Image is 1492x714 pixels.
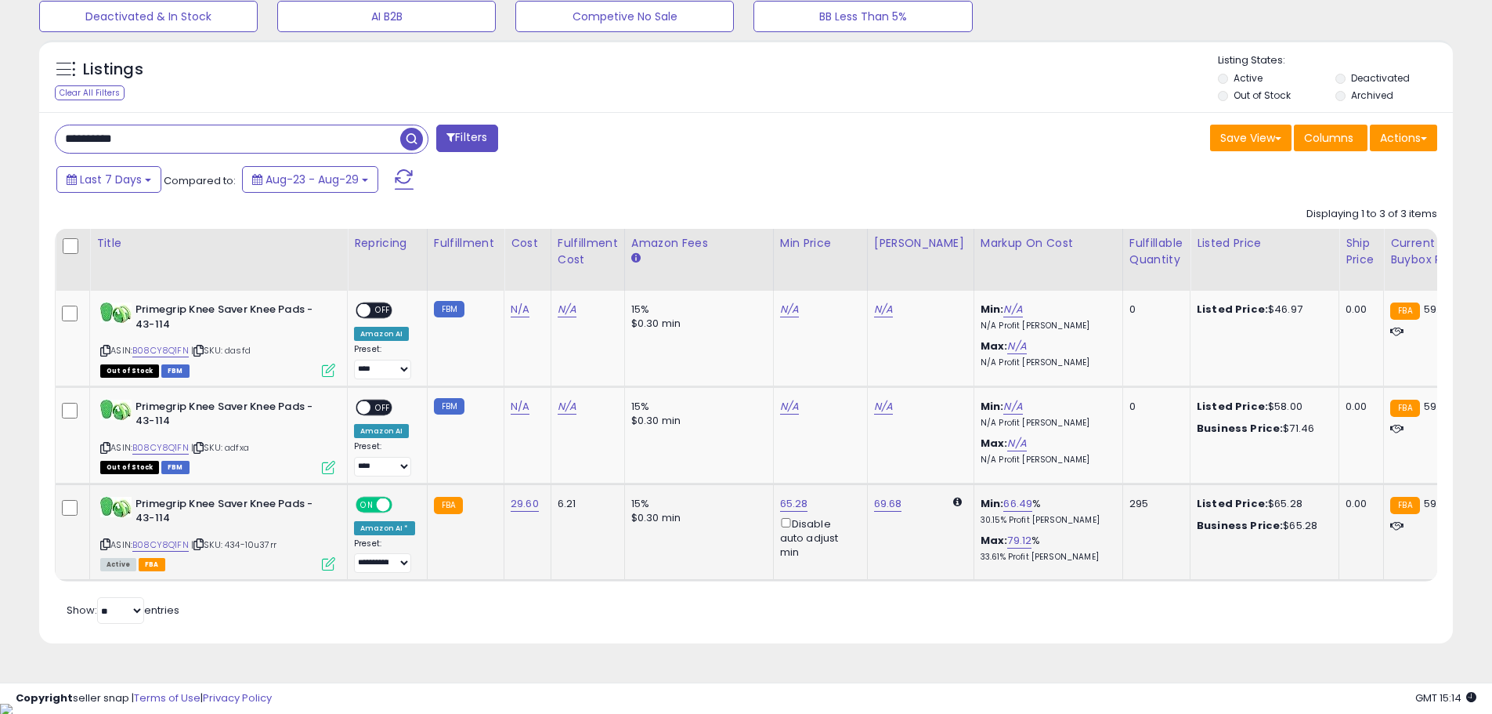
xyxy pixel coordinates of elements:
[354,235,421,252] div: Repricing
[1306,207,1437,222] div: Displaying 1 to 3 of 3 items
[780,515,855,560] div: Disable auto adjust min
[135,400,326,433] b: Primegrip Knee Saver Knee Pads - 43-114
[981,455,1111,466] p: N/A Profit [PERSON_NAME]
[1197,422,1327,436] div: $71.46
[558,399,576,415] a: N/A
[266,172,359,187] span: Aug-23 - Aug-29
[1003,302,1022,317] a: N/A
[511,235,544,252] div: Cost
[1197,496,1268,511] b: Listed Price:
[55,85,125,100] div: Clear All Filters
[39,1,258,32] button: Deactivated & In Stock
[1197,497,1327,511] div: $65.28
[874,399,893,415] a: N/A
[558,235,618,268] div: Fulfillment Cost
[874,302,893,317] a: N/A
[100,558,136,571] span: All listings currently available for purchase on Amazon
[511,496,539,512] a: 29.60
[354,327,409,341] div: Amazon AI
[1390,235,1471,268] div: Current Buybox Price
[354,441,415,477] div: Preset:
[753,1,972,32] button: BB Less Than 5%
[981,497,1111,526] div: %
[631,317,761,331] div: $0.30 min
[631,497,761,511] div: 15%
[558,302,576,317] a: N/A
[981,357,1111,368] p: N/A Profit [PERSON_NAME]
[981,339,1008,353] b: Max:
[1351,89,1393,102] label: Archived
[981,321,1111,332] p: N/A Profit [PERSON_NAME]
[203,690,272,705] a: Privacy Policy
[16,691,272,706] div: seller snap | |
[161,461,190,474] span: FBM
[1424,302,1453,317] span: 59.94
[100,303,132,323] img: 41P3kwdCdqL._SL40_.jpg
[1210,125,1292,151] button: Save View
[1197,519,1327,533] div: $65.28
[164,173,236,188] span: Compared to:
[511,399,529,415] a: N/A
[981,552,1111,563] p: 33.61% Profit [PERSON_NAME]
[981,496,1004,511] b: Min:
[981,302,1004,317] b: Min:
[631,511,761,525] div: $0.30 min
[1003,496,1032,512] a: 66.49
[135,497,326,530] b: Primegrip Knee Saver Knee Pads - 43-114
[100,461,159,474] span: All listings that are currently out of stock and unavailable for purchase on Amazon
[354,521,415,535] div: Amazon AI *
[135,303,326,335] b: Primegrip Knee Saver Knee Pads - 43-114
[191,538,276,551] span: | SKU: 434-10u37rr
[434,235,497,252] div: Fulfillment
[1129,497,1178,511] div: 295
[631,235,767,252] div: Amazon Fees
[1351,71,1410,85] label: Deactivated
[981,515,1111,526] p: 30.15% Profit [PERSON_NAME]
[1390,497,1419,514] small: FBA
[1129,303,1178,317] div: 0
[1346,400,1371,414] div: 0.00
[370,304,396,317] span: OFF
[1007,436,1026,451] a: N/A
[1424,496,1453,511] span: 59.94
[1294,125,1367,151] button: Columns
[161,364,190,378] span: FBM
[1197,421,1283,436] b: Business Price:
[974,229,1122,291] th: The percentage added to the cost of goods (COGS) that forms the calculator for Min & Max prices.
[100,400,132,420] img: 41P3kwdCdqL._SL40_.jpg
[67,603,179,618] span: Show: entries
[1346,235,1377,268] div: Ship Price
[1390,400,1419,417] small: FBA
[981,235,1116,252] div: Markup on Cost
[139,558,165,571] span: FBA
[434,301,464,317] small: FBM
[780,399,799,415] a: N/A
[1197,235,1332,252] div: Listed Price
[981,534,1111,563] div: %
[1234,89,1291,102] label: Out of Stock
[1218,53,1453,68] p: Listing States:
[354,344,415,379] div: Preset:
[434,398,464,415] small: FBM
[354,424,409,438] div: Amazon AI
[631,252,641,266] small: Amazon Fees.
[96,235,341,252] div: Title
[132,441,189,455] a: B08CY8Q1FN
[1007,339,1026,354] a: N/A
[100,400,335,473] div: ASIN:
[1304,130,1353,146] span: Columns
[1197,303,1327,317] div: $46.97
[1390,303,1419,320] small: FBA
[370,400,396,414] span: OFF
[511,302,529,317] a: N/A
[354,538,415,574] div: Preset:
[981,533,1008,548] b: Max:
[1234,71,1263,85] label: Active
[132,538,189,552] a: B08CY8Q1FN
[242,166,378,193] button: Aug-23 - Aug-29
[1197,399,1268,414] b: Listed Price:
[100,497,132,517] img: 41P3kwdCdqL._SL40_.jpg
[191,344,251,357] span: | SKU: dasfd
[631,303,761,317] div: 15%
[1370,125,1437,151] button: Actions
